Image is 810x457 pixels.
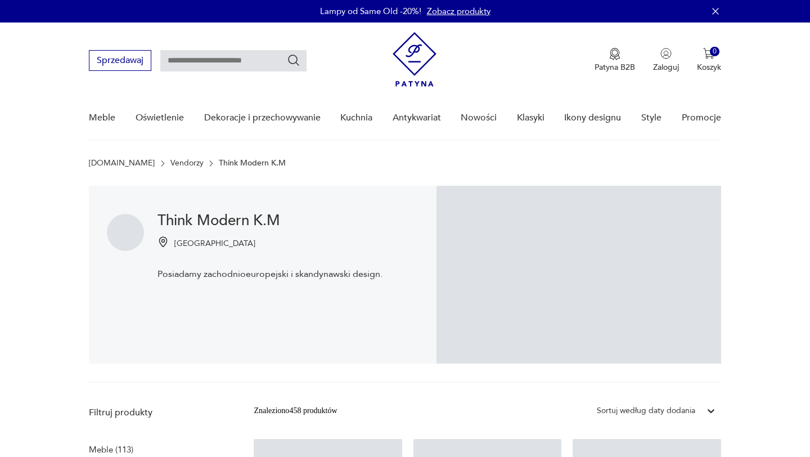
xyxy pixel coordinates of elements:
[89,50,151,71] button: Sprzedawaj
[393,32,436,87] img: Patyna - sklep z meblami i dekoracjami vintage
[89,57,151,65] a: Sprzedawaj
[340,96,372,140] a: Kuchnia
[597,405,695,417] div: Sortuj według daty dodania
[682,96,721,140] a: Promocje
[653,48,679,73] button: Zaloguj
[287,53,300,67] button: Szukaj
[703,48,714,59] img: Ikona koszyka
[595,48,635,73] button: Patyna B2B
[427,6,490,17] a: Zobacz produkty
[174,238,255,249] p: [GEOGRAPHIC_DATA]
[254,405,337,417] div: Znaleziono 458 produktów
[461,96,497,140] a: Nowości
[136,96,184,140] a: Oświetlenie
[697,62,721,73] p: Koszyk
[564,96,621,140] a: Ikony designu
[204,96,321,140] a: Dekoracje i przechowywanie
[170,159,204,168] a: Vendorzy
[320,6,421,17] p: Lampy od Same Old -20%!
[595,48,635,73] a: Ikona medaluPatyna B2B
[653,62,679,73] p: Zaloguj
[89,159,155,168] a: [DOMAIN_NAME]
[595,62,635,73] p: Patyna B2B
[89,406,227,419] p: Filtruj produkty
[609,48,620,60] img: Ikona medalu
[660,48,672,59] img: Ikonka użytkownika
[157,236,169,248] img: Ikonka pinezki mapy
[710,47,719,56] div: 0
[219,159,286,168] p: Think Modern K.M
[697,48,721,73] button: 0Koszyk
[157,214,382,227] h1: Think Modern K.M
[517,96,544,140] a: Klasyki
[393,96,441,140] a: Antykwariat
[641,96,661,140] a: Style
[89,96,115,140] a: Meble
[157,268,382,280] p: Posiadamy zachodnioeuropejski i skandynawski design.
